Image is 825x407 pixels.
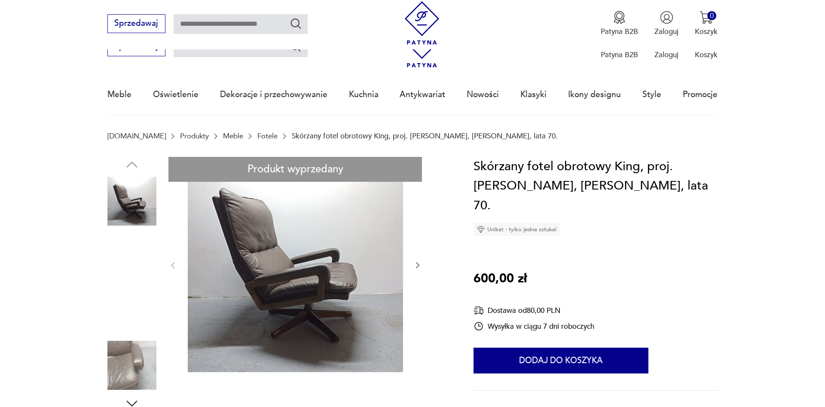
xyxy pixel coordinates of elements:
a: Meble [223,132,243,140]
button: Dodaj do koszyka [474,348,648,373]
button: Szukaj [290,40,302,53]
button: Szukaj [290,17,302,30]
p: Koszyk [695,27,718,37]
img: Zdjęcie produktu Skórzany fotel obrotowy King, proj. Andre Vanderbeuck, Strassle, lata 70. [107,286,156,335]
a: Ikony designu [568,75,621,114]
p: Skórzany fotel obrotowy King, proj. [PERSON_NAME], [PERSON_NAME], lata 70. [292,132,558,140]
img: Zdjęcie produktu Skórzany fotel obrotowy King, proj. Andre Vanderbeuck, Strassle, lata 70. [188,157,403,372]
a: Kuchnia [349,75,379,114]
a: Ikona medaluPatyna B2B [601,11,638,37]
button: Patyna B2B [601,11,638,37]
div: 0 [707,11,716,20]
img: Ikona dostawy [474,305,484,316]
img: Zdjęcie produktu Skórzany fotel obrotowy King, proj. Andre Vanderbeuck, Strassle, lata 70. [107,177,156,226]
p: 600,00 zł [474,269,527,289]
a: Dekoracje i przechowywanie [220,75,327,114]
div: Wysyłka w ciągu 7 dni roboczych [474,321,594,331]
p: Patyna B2B [601,27,638,37]
div: Unikat - tylko jedna sztuka! [474,223,560,236]
a: Promocje [683,75,718,114]
img: Ikonka użytkownika [660,11,673,24]
a: [DOMAIN_NAME] [107,132,166,140]
h1: Skórzany fotel obrotowy King, proj. [PERSON_NAME], [PERSON_NAME], lata 70. [474,157,718,216]
a: Meble [107,75,131,114]
a: Fotele [257,132,278,140]
img: Patyna - sklep z meblami i dekoracjami vintage [400,1,444,45]
a: Klasyki [520,75,547,114]
a: Oświetlenie [153,75,199,114]
a: Style [642,75,661,114]
p: Zaloguj [654,50,678,60]
a: Produkty [180,132,209,140]
img: Zdjęcie produktu Skórzany fotel obrotowy King, proj. Andre Vanderbeuck, Strassle, lata 70. [107,231,156,280]
img: Ikona medalu [613,11,626,24]
img: Ikona koszyka [700,11,713,24]
img: Ikona diamentu [477,226,485,233]
div: Produkt wyprzedany [168,157,422,182]
p: Patyna B2B [601,50,638,60]
a: Nowości [467,75,499,114]
a: Sprzedawaj [107,21,165,28]
div: Dostawa od 80,00 PLN [474,305,594,316]
p: Koszyk [695,50,718,60]
p: Zaloguj [654,27,678,37]
button: Sprzedawaj [107,14,165,33]
a: Antykwariat [400,75,445,114]
img: Zdjęcie produktu Skórzany fotel obrotowy King, proj. Andre Vanderbeuck, Strassle, lata 70. [107,341,156,390]
button: 0Koszyk [695,11,718,37]
a: Sprzedawaj [107,44,165,51]
button: Zaloguj [654,11,678,37]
